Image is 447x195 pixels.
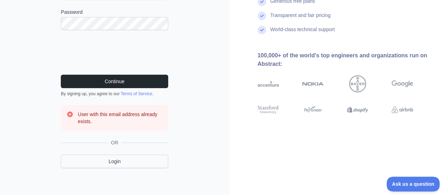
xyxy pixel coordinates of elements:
[258,51,436,68] div: 100,000+ of the world's top engineers and organizations run on Abstract:
[392,75,413,92] img: google
[61,8,168,16] label: Password
[78,111,163,125] h3: User with this email address already exists.
[120,91,152,96] a: Terms of Service
[392,104,413,115] img: airbnb
[61,39,168,66] iframe: reCAPTCHA
[349,75,366,92] img: bayer
[270,12,331,26] div: Transparent and fair pricing
[61,91,168,97] div: By signing up, you agree to our .
[302,104,324,115] img: payoneer
[387,177,440,191] iframe: Toggle Customer Support
[61,75,168,88] button: Continue
[302,75,324,92] img: nokia
[108,139,121,146] span: OR
[61,155,168,168] a: Login
[270,26,335,40] div: World-class technical support
[258,75,279,92] img: accenture
[258,26,266,34] img: check mark
[258,104,279,115] img: stanford university
[258,12,266,20] img: check mark
[347,104,369,115] img: shopify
